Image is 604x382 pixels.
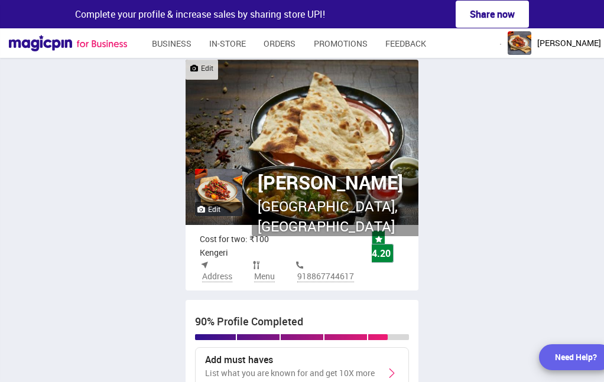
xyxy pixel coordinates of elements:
[174,68,225,82] div: Date: [DATE]
[75,8,325,21] span: Complete your profile & increase sales by sharing store UPI!
[470,8,515,21] span: Share now
[508,31,531,55] img: logo
[30,18,571,28] div: Order from MAGICPIN - 257949436
[195,314,409,329] div: 90 % Profile Completed
[152,33,191,54] a: Business
[9,35,127,51] img: Magicpin
[209,33,246,54] a: In-store
[328,105,343,118] div: Qty
[30,48,571,58] div: FSSAI License Number - 11222332000966
[314,33,368,54] a: Promotions
[190,63,213,73] label: Edit
[394,189,436,203] div: Sub Total:
[538,105,571,118] div: Amount
[297,270,354,282] span: 918867744617
[426,151,452,163] div: 200.00
[30,164,274,177] div: 1 Chapati (1)
[252,260,261,270] img: spoon.3538f384.svg
[200,233,369,245] p: Cost for two: ₹100
[372,230,394,263] div: 4.20
[412,216,436,229] div: Total:
[30,38,571,48] div: Kengeri , [GEOGRAPHIC_DATA]
[545,151,571,163] div: 200.00
[385,33,426,54] a: Feedback
[295,260,304,270] img: phone-call-grey.a4054a55.svg
[186,60,418,225] img: 1UKNa2YvunJv_fRjhi-owBWThUEvNjzETr_Da-Y82qPIsllUXYjVW18qk9eWgUSwk61Y4IayQMziA4868_b2oZQd-jVQjnbp9...
[197,204,220,214] label: Edit
[328,151,333,163] div: 1
[463,189,571,203] div: 200.00
[359,202,436,216] div: GST on item total :
[456,1,529,28] button: Share now
[258,169,427,196] p: [PERSON_NAME]
[430,105,450,118] div: Rate
[254,270,275,282] span: Menu
[463,202,571,216] div: 10.00
[30,28,571,38] div: [PERSON_NAME]
[385,366,399,380] img: left-arrow2.7545acd1.svg
[264,33,295,54] a: Orders
[369,68,427,82] div: Time: 2:40 PM
[202,270,232,282] span: Address
[200,260,209,270] img: distance.3718b416.svg
[205,355,375,365] h3: Add must haves
[463,216,571,229] div: 210.00
[537,37,601,49] span: [PERSON_NAME]
[375,235,383,243] img: 9vAdflMTfoB0JFIAAAAASUVORK5CYII=
[195,169,242,216] img: rrOtdvIYhaSncTQOMIazGR4lGjntLSOJMRlWC2IBBT0U56VqcfzpR_il40Nubbmb-shnzDubNz35iJuSgmr6kQdETZNwSmlYL...
[200,247,372,259] p: Kengeri
[30,151,104,163] div: South Indian Meal
[258,197,398,236] span: [GEOGRAPHIC_DATA], [GEOGRAPHIC_DATA]
[30,58,571,68] div: --------- Invoice ---------
[30,105,77,118] div: Item Name
[555,351,597,363] div: Need Help?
